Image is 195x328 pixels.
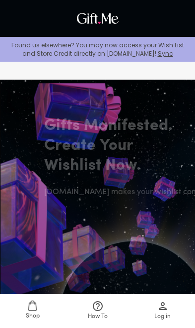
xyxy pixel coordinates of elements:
a: Log in [130,294,195,328]
img: GiftMe Logo [74,10,121,26]
a: How To [65,294,130,328]
span: Log in [154,312,171,322]
span: How To [88,312,108,322]
a: Sync [158,49,173,58]
p: Found us elsewhere? You may now access your Wish List and Store Credit directly on [DOMAIN_NAME]! [8,41,187,58]
span: Shop [26,312,40,321]
h4: Create Your Wishlist [78,293,189,309]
